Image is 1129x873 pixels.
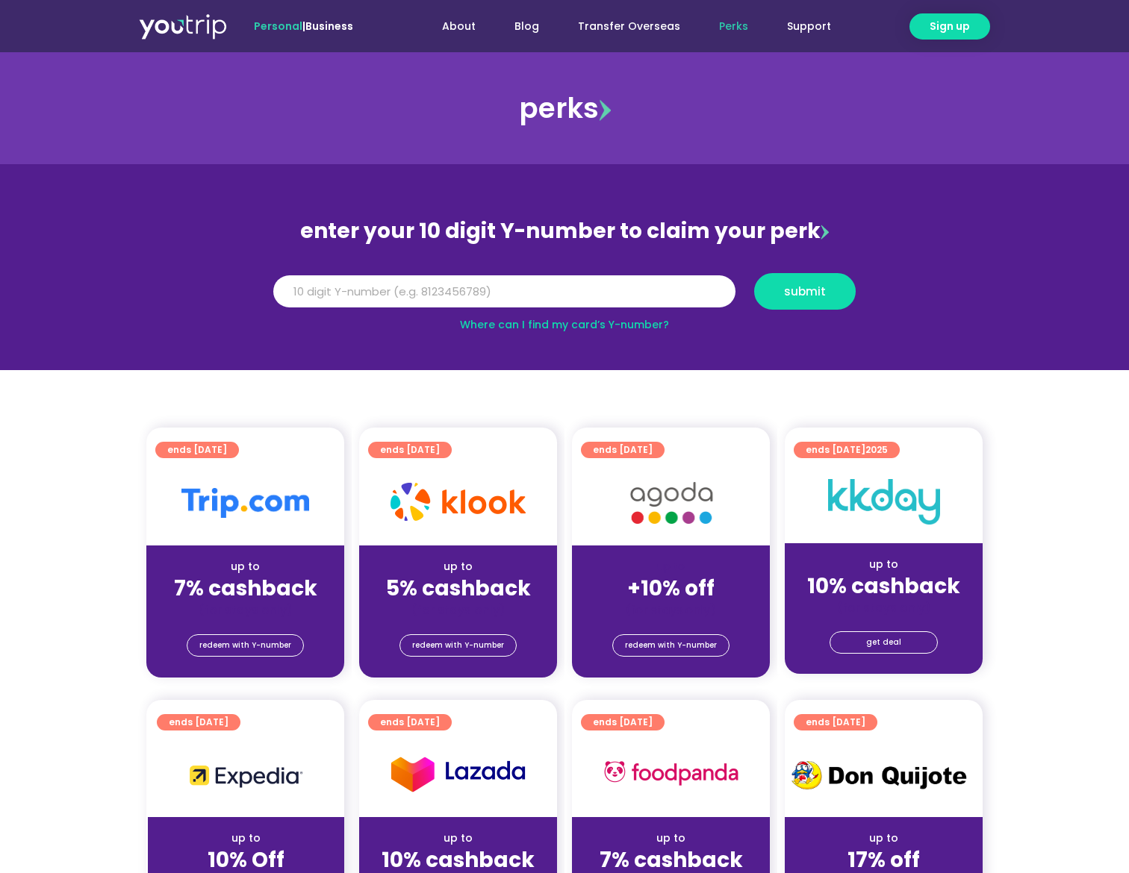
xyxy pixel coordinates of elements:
[559,13,700,40] a: Transfer Overseas
[371,602,545,618] div: (for stays only)
[155,442,239,458] a: ends [DATE]
[584,830,758,846] div: up to
[593,714,653,730] span: ends [DATE]
[797,557,971,572] div: up to
[806,714,865,730] span: ends [DATE]
[784,286,826,297] span: submit
[625,635,717,656] span: redeem with Y-number
[593,442,653,458] span: ends [DATE]
[657,559,685,574] span: up to
[700,13,768,40] a: Perks
[380,714,440,730] span: ends [DATE]
[394,13,850,40] nav: Menu
[495,13,559,40] a: Blog
[160,830,332,846] div: up to
[167,442,227,458] span: ends [DATE]
[909,13,990,40] a: Sign up
[158,602,332,618] div: (for stays only)
[581,714,665,730] a: ends [DATE]
[797,600,971,616] div: (for stays only)
[754,273,856,310] button: submit
[423,13,495,40] a: About
[368,442,452,458] a: ends [DATE]
[273,273,856,321] form: Y Number
[807,572,960,601] strong: 10% cashback
[627,574,715,603] strong: +10% off
[581,442,665,458] a: ends [DATE]
[399,634,517,657] a: redeem with Y-number
[830,631,938,654] a: get deal
[806,442,888,458] span: ends [DATE]
[794,442,900,458] a: ends [DATE]2025
[865,443,888,456] span: 2025
[368,714,452,730] a: ends [DATE]
[794,714,877,730] a: ends [DATE]
[187,634,304,657] a: redeem with Y-number
[930,19,970,34] span: Sign up
[412,635,504,656] span: redeem with Y-number
[460,317,669,332] a: Where can I find my card’s Y-number?
[371,830,545,846] div: up to
[266,212,863,251] div: enter your 10 digit Y-number to claim your perk
[584,602,758,618] div: (for stays only)
[254,19,353,34] span: |
[174,574,317,603] strong: 7% cashback
[386,574,531,603] strong: 5% cashback
[199,635,291,656] span: redeem with Y-number
[768,13,850,40] a: Support
[380,442,440,458] span: ends [DATE]
[797,830,971,846] div: up to
[866,632,901,653] span: get deal
[371,559,545,575] div: up to
[305,19,353,34] a: Business
[254,19,302,34] span: Personal
[158,559,332,575] div: up to
[612,634,730,657] a: redeem with Y-number
[169,714,228,730] span: ends [DATE]
[273,275,735,308] input: 10 digit Y-number (e.g. 8123456789)
[157,714,240,730] a: ends [DATE]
